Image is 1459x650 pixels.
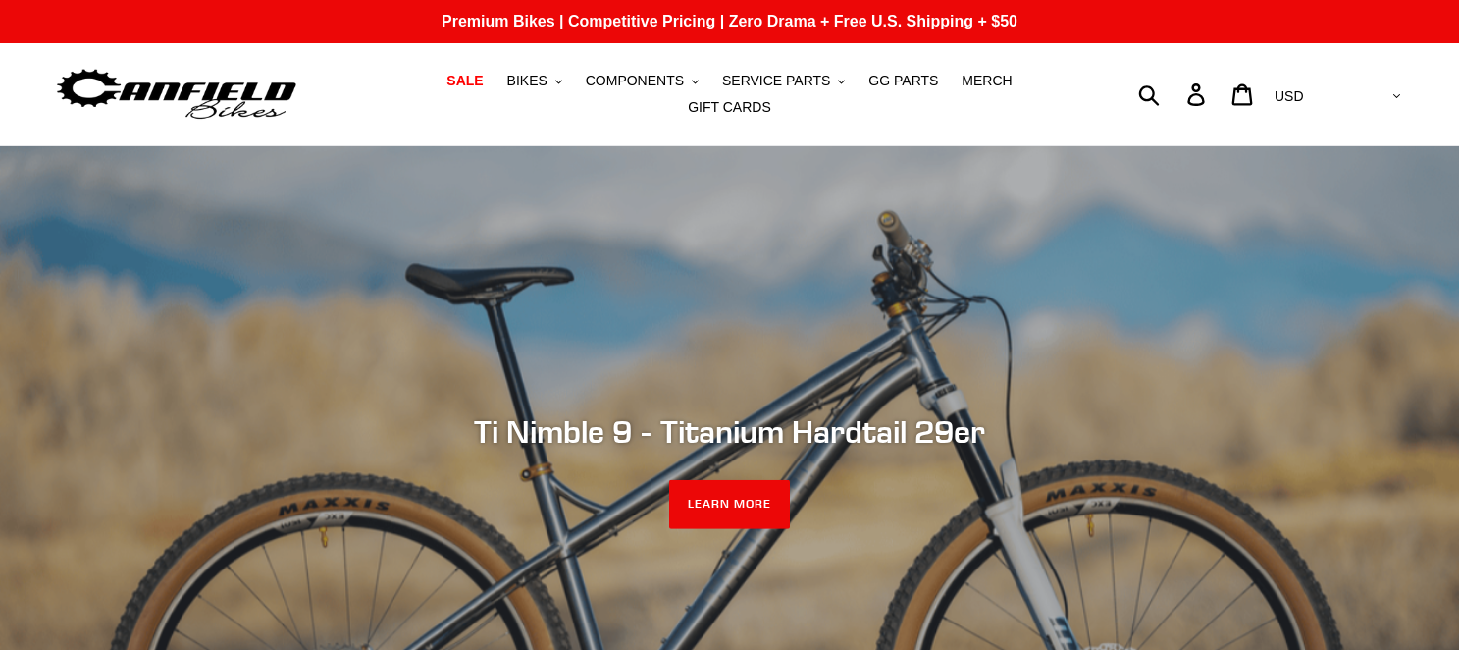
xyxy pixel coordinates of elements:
span: SALE [446,73,483,89]
span: MERCH [962,73,1012,89]
a: GIFT CARDS [678,94,781,121]
span: SERVICE PARTS [722,73,830,89]
span: COMPONENTS [586,73,684,89]
button: SERVICE PARTS [712,68,855,94]
span: GIFT CARDS [688,99,771,116]
input: Search [1149,73,1199,116]
a: GG PARTS [859,68,948,94]
button: COMPONENTS [576,68,708,94]
a: SALE [437,68,493,94]
button: BIKES [497,68,572,94]
span: BIKES [507,73,547,89]
img: Canfield Bikes [54,64,299,126]
a: LEARN MORE [669,480,790,529]
span: GG PARTS [868,73,938,89]
a: MERCH [952,68,1021,94]
h2: Ti Nimble 9 - Titanium Hardtail 29er [195,413,1265,451]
